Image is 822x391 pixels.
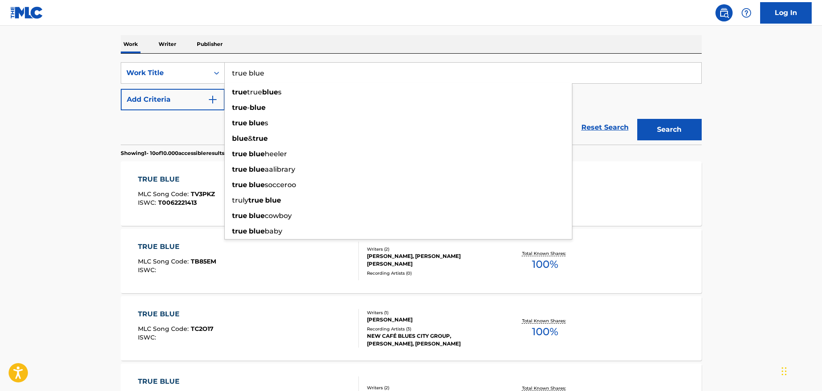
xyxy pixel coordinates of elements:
[265,119,268,127] span: s
[249,227,265,235] strong: blue
[367,316,497,324] div: [PERSON_NAME]
[247,103,250,112] span: -
[232,150,247,158] strong: true
[782,358,787,384] div: Arrastar
[265,196,281,204] strong: blue
[367,252,497,268] div: [PERSON_NAME], [PERSON_NAME] [PERSON_NAME]
[249,165,265,173] strong: blue
[741,8,752,18] img: help
[121,161,702,226] a: TRUE BLUEMLC Song Code:TV3PKZISWC:T0062221413Writers (1)[PERSON_NAME]Recording Artists (0)Total K...
[719,8,729,18] img: search
[191,190,215,198] span: TV3PKZ
[10,6,43,19] img: MLC Logo
[367,326,497,332] div: Recording Artists ( 3 )
[138,258,191,265] span: MLC Song Code :
[532,324,558,339] span: 100 %
[138,242,216,252] div: TRUE BLUE
[278,88,281,96] span: s
[138,333,158,341] span: ISWC :
[760,2,812,24] a: Log In
[265,165,295,173] span: aalibrary
[121,149,260,157] p: Showing 1 - 10 of 10.000 accessible results (Total 147.301 )
[249,212,265,220] strong: blue
[121,62,702,145] form: Search Form
[138,309,214,319] div: TRUE BLUE
[138,199,158,206] span: ISWC :
[577,118,633,137] a: Reset Search
[191,258,216,265] span: TB85EM
[232,119,247,127] strong: true
[232,227,247,235] strong: true
[265,150,287,158] span: heeler
[232,165,247,173] strong: true
[138,376,214,387] div: TRUE BLUE
[522,318,568,324] p: Total Known Shares:
[265,212,292,220] span: cowboy
[121,229,702,293] a: TRUE BLUEMLC Song Code:TB85EMISWC:Writers (2)[PERSON_NAME], [PERSON_NAME] [PERSON_NAME]Recording ...
[265,227,282,235] span: baby
[249,181,265,189] strong: blue
[522,250,568,257] p: Total Known Shares:
[232,181,247,189] strong: true
[367,270,497,276] div: Recording Artists ( 0 )
[232,103,247,112] strong: true
[232,134,248,142] strong: blue
[138,325,191,333] span: MLC Song Code :
[247,88,262,96] span: true
[158,199,197,206] span: T0062221413
[232,88,247,96] strong: true
[208,94,218,105] img: 9d2ae6d4665cec9f34b9.svg
[194,35,225,53] p: Publisher
[232,212,247,220] strong: true
[121,35,141,53] p: Work
[191,325,214,333] span: TC2O17
[138,190,191,198] span: MLC Song Code :
[138,174,215,185] div: TRUE BLUE
[532,257,558,272] span: 100 %
[715,4,733,21] a: Public Search
[265,181,296,189] span: socceroo
[248,134,253,142] span: &
[253,134,268,142] strong: true
[367,309,497,316] div: Writers ( 1 )
[156,35,179,53] p: Writer
[126,68,204,78] div: Work Title
[738,4,755,21] div: Help
[367,332,497,348] div: NEW CAFÉ BLUES CITY GROUP, [PERSON_NAME], [PERSON_NAME]
[248,196,263,204] strong: true
[367,385,497,391] div: Writers ( 2 )
[249,119,265,127] strong: blue
[249,150,265,158] strong: blue
[232,196,248,204] span: truly
[779,350,822,391] div: Widget de chat
[138,266,158,274] span: ISWC :
[637,119,702,140] button: Search
[367,246,497,252] div: Writers ( 2 )
[250,103,266,112] strong: blue
[779,350,822,391] iframe: Chat Widget
[121,89,225,110] button: Add Criteria
[121,296,702,361] a: TRUE BLUEMLC Song Code:TC2O17ISWC:Writers (1)[PERSON_NAME]Recording Artists (3)NEW CAFÉ BLUES CIT...
[262,88,278,96] strong: blue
